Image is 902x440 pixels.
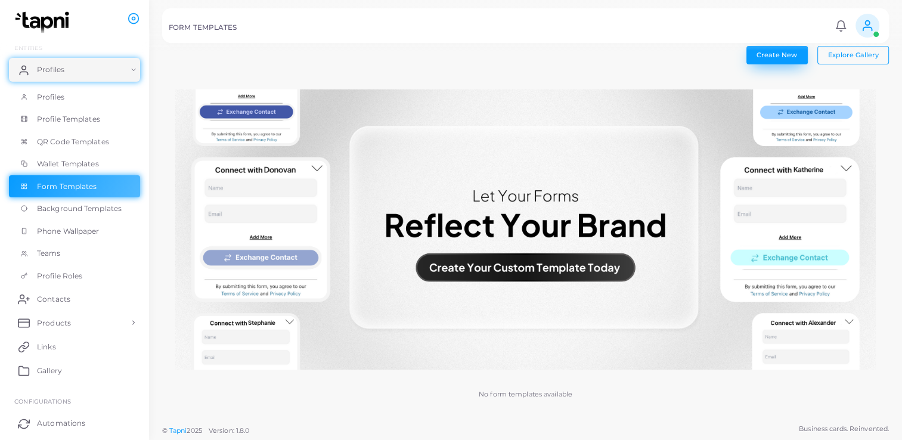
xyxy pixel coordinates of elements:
[9,411,140,435] a: Automations
[746,46,808,64] button: Create New
[37,203,122,214] span: Background Templates
[14,398,71,405] span: Configurations
[799,424,889,434] span: Business cards. Reinvented.
[37,365,62,376] span: Gallery
[9,358,140,382] a: Gallery
[37,159,99,169] span: Wallet Templates
[9,153,140,175] a: Wallet Templates
[37,418,85,429] span: Automations
[9,197,140,220] a: Background Templates
[187,426,202,436] span: 2025
[169,23,237,32] h5: FORM TEMPLATES
[175,89,876,370] img: No form templates
[37,294,70,305] span: Contacts
[9,311,140,334] a: Products
[828,51,879,59] span: Explore Gallery
[9,86,140,109] a: Profiles
[37,181,97,192] span: Form Templates
[11,11,77,33] img: logo
[757,51,797,59] span: Create New
[479,389,572,399] p: No form templates available
[37,342,56,352] span: Links
[162,426,249,436] span: ©
[9,58,140,82] a: Profiles
[37,318,71,329] span: Products
[9,131,140,153] a: QR Code Templates
[9,265,140,287] a: Profile Roles
[817,46,889,64] button: Explore Gallery
[9,108,140,131] a: Profile Templates
[37,137,109,147] span: QR Code Templates
[37,92,64,103] span: Profiles
[14,44,42,51] span: ENTITIES
[209,426,250,435] span: Version: 1.8.0
[9,287,140,311] a: Contacts
[9,334,140,358] a: Links
[9,175,140,198] a: Form Templates
[37,226,100,237] span: Phone Wallpaper
[37,114,100,125] span: Profile Templates
[9,220,140,243] a: Phone Wallpaper
[37,64,64,75] span: Profiles
[9,242,140,265] a: Teams
[169,426,187,435] a: Tapni
[37,248,61,259] span: Teams
[37,271,82,281] span: Profile Roles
